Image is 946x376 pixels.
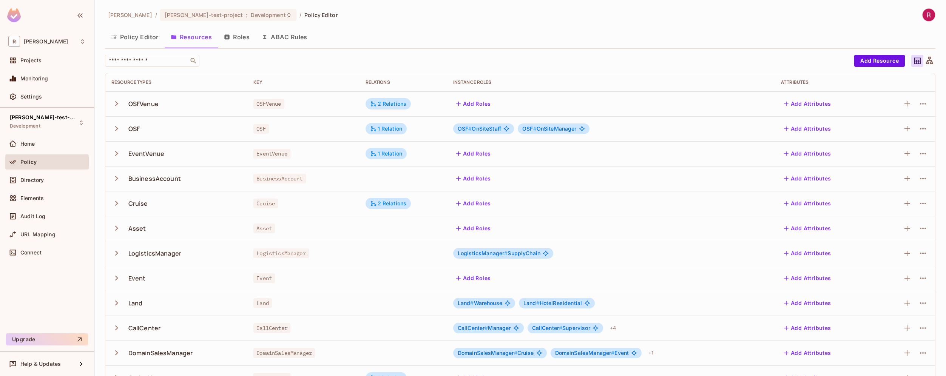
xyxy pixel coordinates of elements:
[128,125,140,133] div: OSF
[458,125,472,132] span: OSF
[253,99,284,109] span: OSFVenue
[6,333,88,345] button: Upgrade
[20,231,56,237] span: URL Mapping
[645,347,656,359] div: + 1
[504,250,508,256] span: #
[128,299,143,307] div: Land
[165,11,243,18] span: [PERSON_NAME]-test-project
[781,197,834,210] button: Add Attributes
[458,250,540,256] span: SupplyChain
[781,123,834,135] button: Add Attributes
[165,28,218,46] button: Resources
[533,125,537,132] span: #
[304,11,338,18] span: Policy Editor
[128,224,146,233] div: Asset
[453,222,494,234] button: Add Roles
[20,361,61,367] span: Help & Updates
[458,126,501,132] span: OnSiteStaff
[458,300,502,306] span: Warehouse
[128,274,146,282] div: Event
[781,148,834,160] button: Add Attributes
[453,79,769,85] div: Instance roles
[218,28,256,46] button: Roles
[370,200,407,207] div: 2 Relations
[20,250,42,256] span: Connect
[781,247,834,259] button: Add Attributes
[108,11,152,18] span: the active workspace
[453,173,494,185] button: Add Roles
[253,348,315,358] span: DomainSalesManager
[253,298,272,308] span: Land
[299,11,301,18] li: /
[10,123,40,129] span: Development
[370,150,403,157] div: 1 Relation
[458,350,534,356] span: Cruise
[522,125,537,132] span: OSF
[128,199,148,208] div: Cruise
[253,79,353,85] div: Key
[559,325,562,331] span: #
[781,272,834,284] button: Add Attributes
[532,325,590,331] span: Supervisor
[781,173,834,185] button: Add Attributes
[20,159,37,165] span: Policy
[458,350,517,356] span: DomainSalesManager
[366,79,441,85] div: Relations
[128,324,161,332] div: CallCenter
[453,98,494,110] button: Add Roles
[781,322,834,334] button: Add Attributes
[245,12,248,18] span: :
[10,114,78,120] span: [PERSON_NAME]-test-project
[111,79,241,85] div: Resource Types
[458,325,488,331] span: CallCenter
[453,148,494,160] button: Add Roles
[781,79,868,85] div: Attributes
[523,300,540,306] span: Land
[253,223,275,233] span: Asset
[253,174,306,183] span: BusinessAccount
[20,213,45,219] span: Audit Log
[253,199,278,208] span: Cruise
[20,195,44,201] span: Elements
[253,149,290,159] span: EventVenue
[536,300,540,306] span: #
[128,100,159,108] div: OSFVenue
[8,36,20,47] span: R
[20,141,35,147] span: Home
[781,222,834,234] button: Add Attributes
[458,300,474,306] span: Land
[251,11,285,18] span: Development
[370,125,403,132] div: 1 Relation
[128,174,181,183] div: BusinessAccount
[20,94,42,100] span: Settings
[256,28,313,46] button: ABAC Rules
[155,11,157,18] li: /
[607,322,619,334] div: + 4
[253,273,275,283] span: Event
[24,39,68,45] span: Workspace: roy-poc
[20,177,44,183] span: Directory
[611,350,614,356] span: #
[20,57,42,63] span: Projects
[7,8,21,22] img: SReyMgAAAABJRU5ErkJggg==
[253,248,309,258] span: LogisticsManager
[453,197,494,210] button: Add Roles
[781,297,834,309] button: Add Attributes
[105,28,165,46] button: Policy Editor
[555,350,615,356] span: DomainSalesManager
[781,98,834,110] button: Add Attributes
[468,125,472,132] span: #
[253,124,269,134] span: OSF
[453,272,494,284] button: Add Roles
[370,100,407,107] div: 2 Relations
[470,300,474,306] span: #
[923,9,935,21] img: roy zhang
[854,55,905,67] button: Add Resource
[458,325,511,331] span: Manager
[514,350,517,356] span: #
[128,249,181,257] div: LogisticsManager
[781,347,834,359] button: Add Attributes
[522,126,577,132] span: OnSiteManager
[555,350,629,356] span: Event
[128,349,193,357] div: DomainSalesManager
